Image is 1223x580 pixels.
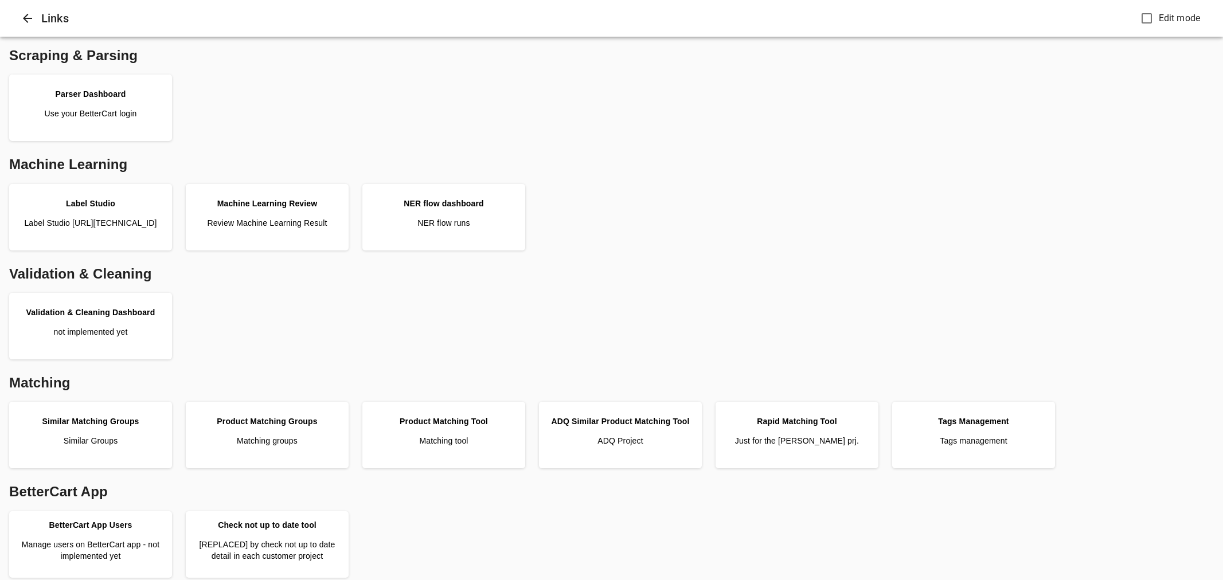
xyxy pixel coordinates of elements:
[597,435,643,446] p: ADQ Project
[551,416,689,427] div: ADQ Similar Product Matching Tool
[190,189,344,246] a: Machine Learning ReviewReview Machine Learning Result
[14,189,167,246] a: Label StudioLabel Studio [URL][TECHNICAL_ID]
[41,9,1136,28] h6: Links
[417,217,470,229] p: NER flow runs
[217,416,317,427] div: Product Matching Groups
[14,539,167,562] p: Manage users on BetterCart app - not implemented yet
[54,326,128,338] p: not implemented yet
[404,198,484,209] div: NER flow dashboard
[720,406,874,464] a: Rapid Matching ToolJust for the [PERSON_NAME] prj.
[367,189,521,246] a: NER flow dashboardNER flow runs
[14,297,167,355] a: Validation & Cleaning Dashboardnot implemented yet
[26,307,155,318] div: Validation & Cleaning Dashboard
[1159,11,1200,25] span: Edit mode
[217,198,318,209] div: Machine Learning Review
[5,369,1218,397] div: Matching
[735,435,859,446] p: Just for the [PERSON_NAME] prj.
[14,5,41,32] button: Close
[55,88,126,100] div: Parser Dashboard
[5,260,1218,288] div: Validation & Cleaning
[45,108,137,119] p: Use your BetterCart login
[42,416,139,427] div: Similar Matching Groups
[207,217,327,229] p: Review Machine Learning Result
[24,217,157,229] p: Label Studio [URL][TECHNICAL_ID]
[5,477,1218,506] div: BetterCart App
[757,416,837,427] div: Rapid Matching Tool
[190,516,344,573] a: Check not up to date tool[REPLACED] by check not up to date detail in each customer project
[190,539,344,562] p: [REPLACED] by check not up to date detail in each customer project
[897,406,1050,464] a: Tags ManagementTags management
[218,519,317,531] div: Check not up to date tool
[237,435,298,446] p: Matching groups
[400,416,488,427] div: Product Matching Tool
[49,519,132,531] div: BetterCart App Users
[940,435,1007,446] p: Tags management
[5,41,1218,70] div: Scraping & Parsing
[544,406,697,464] a: ADQ Similar Product Matching ToolADQ Project
[5,150,1218,179] div: Machine Learning
[64,435,118,446] p: Similar Groups
[190,406,344,464] a: Product Matching GroupsMatching groups
[14,406,167,464] a: Similar Matching GroupsSimilar Groups
[66,198,115,209] div: Label Studio
[14,79,167,136] a: Parser DashboardUse your BetterCart login
[419,435,468,446] p: Matching tool
[367,406,521,464] a: Product Matching ToolMatching tool
[14,516,167,573] a: BetterCart App UsersManage users on BetterCart app - not implemented yet
[938,416,1009,427] div: Tags Management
